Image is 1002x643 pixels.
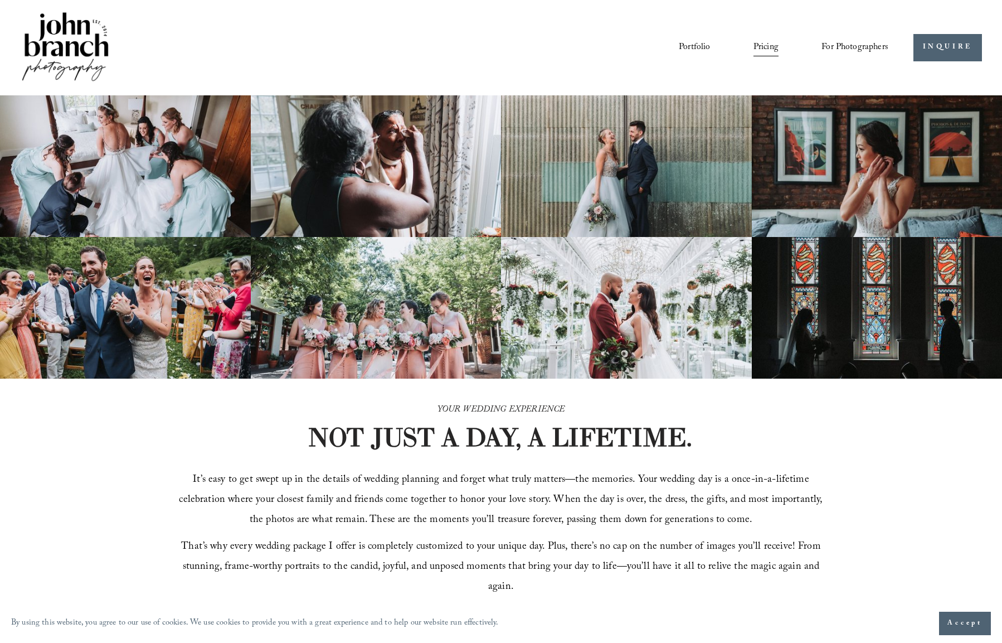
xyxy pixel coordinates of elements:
img: Woman applying makeup to another woman near a window with floral curtains and autumn flowers. [251,95,502,237]
img: John Branch IV Photography [20,10,110,85]
img: A bride and groom standing together, laughing, with the bride holding a bouquet in front of a cor... [501,95,752,237]
p: By using this website, you agree to our use of cookies. We use cookies to provide you with a grea... [11,616,499,632]
em: YOUR WEDDING EXPERIENCE [437,403,565,418]
a: INQUIRE [913,34,982,61]
span: That’s why every wedding package I offer is completely customized to your unique day. Plus, there... [181,539,824,596]
span: Accept [947,618,982,629]
strong: NOT JUST A DAY, A LIFETIME. [308,421,692,453]
span: It’s easy to get swept up in the details of wedding planning and forget what truly matters—the me... [179,472,825,529]
a: folder dropdown [821,38,888,57]
a: Portfolio [679,38,710,57]
button: Accept [939,612,991,635]
img: A bride and four bridesmaids in pink dresses, holding bouquets with pink and white flowers, smili... [251,237,502,379]
span: For Photographers [821,39,888,56]
img: Bride and groom standing in an elegant greenhouse with chandeliers and lush greenery. [501,237,752,379]
a: Pricing [753,38,779,57]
